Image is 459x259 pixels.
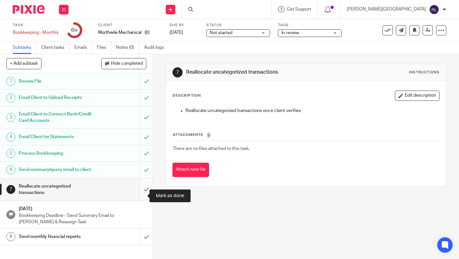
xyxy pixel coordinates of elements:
[429,4,439,15] img: svg%3E
[98,29,142,36] p: Worthwile Mechanical
[6,93,15,102] div: 2
[206,23,270,28] label: Status
[172,93,201,98] p: Description
[210,31,232,35] span: Not started
[395,91,440,101] button: Edit description
[347,6,426,12] p: [PERSON_NAME][GEOGRAPHIC_DATA]
[101,58,146,69] button: Hide completed
[19,181,95,198] h1: Reallocate uncategorized transactions
[41,41,69,54] a: Client tasks
[74,29,77,32] small: /9
[6,133,15,142] div: 4
[409,70,440,75] div: Instructions
[172,163,209,177] button: Attach new file
[13,23,59,28] label: Task
[278,23,342,28] label: Tags
[6,149,15,158] div: 5
[19,165,95,174] h1: Send summary/query email to client
[19,204,146,212] h1: [DATE]
[170,30,183,35] span: [DATE]
[19,212,146,226] p: Bookkeeping Deadline - Send Summary Email to [PERSON_NAME] & Reassign Task
[97,41,111,54] a: Files
[13,29,59,36] div: Bookkeeping - Monthly
[19,132,95,142] h1: Email Client for Statements
[13,5,45,14] img: Pixie
[19,232,95,241] h1: Send monthly financial reports
[6,185,15,194] div: 7
[13,41,36,54] a: Subtasks
[170,23,198,28] label: Due by
[281,31,299,35] span: In review
[19,109,95,126] h1: Email Client to Connect Bank/Credit Card Accounts
[6,113,15,122] div: 3
[6,232,15,241] div: 9
[74,41,92,54] a: Emails
[287,7,311,11] span: Get Support
[172,67,183,78] div: 7
[6,58,41,69] button: + Add subtask
[98,23,162,28] label: Client
[19,77,95,86] h1: Review File
[19,93,95,102] h1: Email Client to Upload Receipts
[71,26,77,34] div: 6
[144,41,169,54] a: Audit logs
[186,69,320,76] h1: Reallocate uncategorized transactions
[173,133,203,137] span: Attachments
[186,107,439,114] p: Reallocate uncategorized transactions once client verifies
[6,165,15,174] div: 6
[111,61,143,66] span: Hide completed
[173,146,250,151] span: There are no files attached to this task.
[19,149,95,158] h1: Process Bookkeeping
[6,77,15,86] div: 1
[116,41,139,54] a: Notes (0)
